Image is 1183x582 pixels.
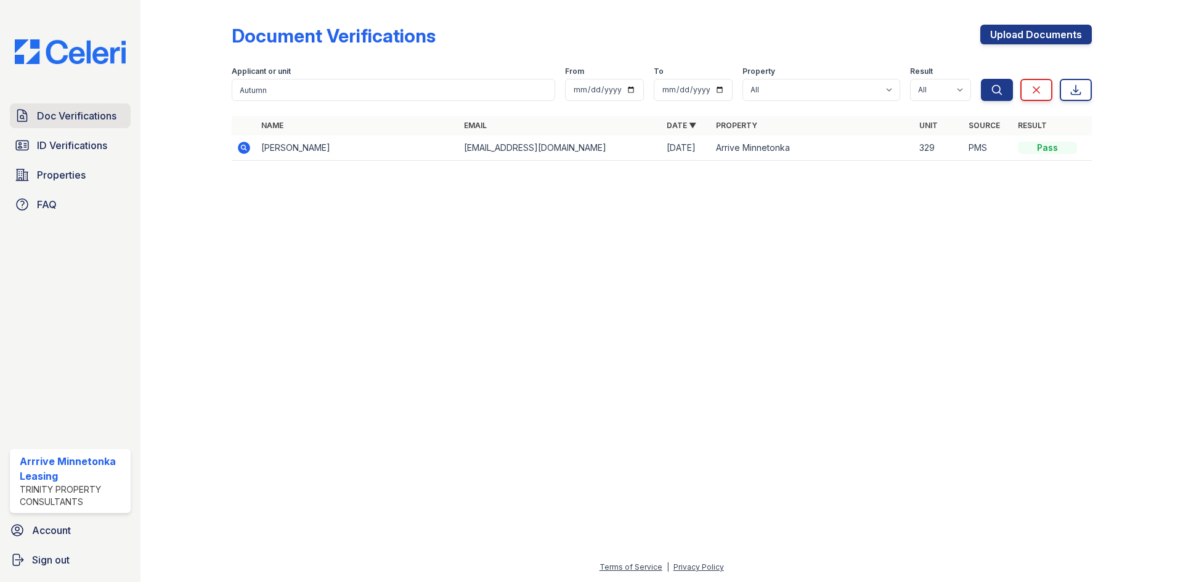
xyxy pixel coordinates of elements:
a: ID Verifications [10,133,131,158]
input: Search by name, email, or unit number [232,79,555,101]
a: Account [5,518,136,543]
a: Result [1018,121,1047,130]
a: Sign out [5,548,136,572]
td: [EMAIL_ADDRESS][DOMAIN_NAME] [459,135,662,161]
td: PMS [964,135,1013,161]
span: Doc Verifications [37,108,116,123]
label: Property [742,67,775,76]
label: To [654,67,664,76]
td: [DATE] [662,135,711,161]
span: Account [32,523,71,538]
label: Applicant or unit [232,67,291,76]
a: Privacy Policy [673,562,724,572]
a: Unit [919,121,938,130]
a: Name [261,121,283,130]
td: 329 [914,135,964,161]
div: Pass [1018,142,1077,154]
div: Trinity Property Consultants [20,483,126,508]
a: FAQ [10,192,131,217]
span: Properties [37,168,86,182]
td: Arrive Minnetonka [711,135,914,161]
a: Email [464,121,487,130]
span: ID Verifications [37,138,107,153]
label: From [565,67,584,76]
img: CE_Logo_Blue-a8612792a0a2168367f1c8372b55b34899dd931a85d93a1a3d3e32e68fde9ad4.png [5,39,136,64]
a: Properties [10,163,131,187]
span: Sign out [32,552,70,567]
a: Property [716,121,757,130]
a: Terms of Service [600,562,662,572]
label: Result [910,67,933,76]
a: Source [969,121,1000,130]
span: FAQ [37,197,57,212]
div: Document Verifications [232,25,436,47]
div: | [667,562,669,572]
a: Upload Documents [980,25,1092,44]
td: [PERSON_NAME] [256,135,459,161]
a: Date ▼ [667,121,696,130]
a: Doc Verifications [10,103,131,128]
div: Arrrive Minnetonka Leasing [20,454,126,483]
